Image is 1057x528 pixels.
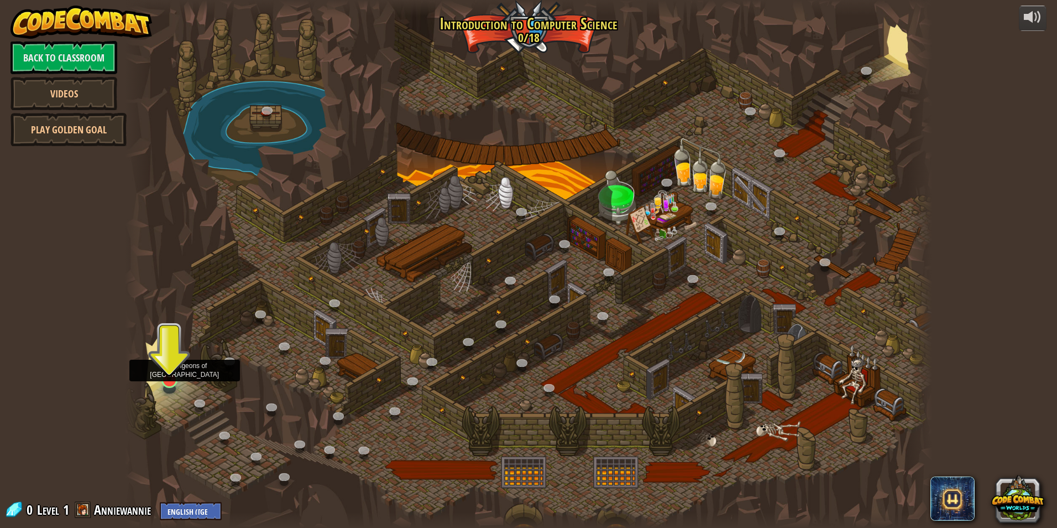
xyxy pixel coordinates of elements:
[63,501,69,519] span: 1
[11,41,117,74] a: Back to Classroom
[1019,6,1046,32] button: Adjust volume
[11,77,117,110] a: Videos
[11,6,152,39] img: CodeCombat - Learn how to code by playing a game
[11,113,127,146] a: Play Golden Goal
[94,501,154,519] a: Anniewannie
[37,501,59,519] span: Level
[159,331,180,381] img: level-banner-unstarted.png
[27,501,36,519] span: 0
